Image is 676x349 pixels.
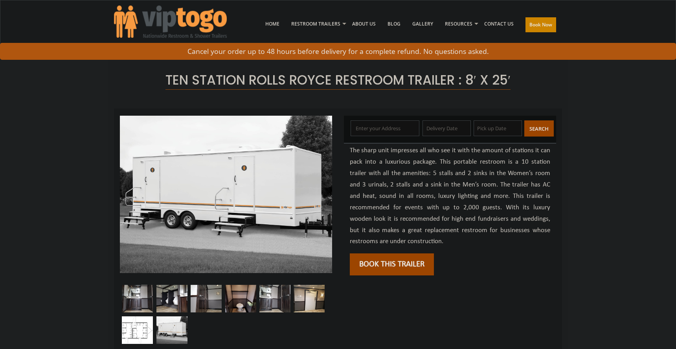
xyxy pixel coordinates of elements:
[350,145,550,247] p: The sharp unit impresses all who see it with the amount of stations it can pack into a luxurious ...
[474,120,522,136] input: Pick up Date
[422,120,471,136] input: Delivery Date
[120,116,332,273] img: A front view of trailer booth with ten restrooms, and two doors with male and female sign on them
[122,285,153,312] img: Inside view of a restroom station with two sinks, one mirror and three doors
[351,120,420,136] input: Enter your Address
[259,4,285,44] a: Home
[346,4,382,44] a: About Us
[382,4,406,44] a: Blog
[525,17,556,32] button: Book Now
[406,4,439,44] a: Gallery
[520,4,562,49] a: Book Now
[156,285,187,312] img: Inside view of Ten Station Rolls Royce with three Urinals
[225,285,256,312] img: Inside view of Ten Station Rolls Royce with one stall
[191,285,222,312] img: Ten Station Rolls Royce inside doors
[524,120,554,137] button: Search
[350,253,434,275] button: Book this trailer
[156,316,187,344] img: A front view of trailer booth with ten restrooms, and two doors with male and female sign on them
[165,71,511,90] span: Ten Station Rolls Royce Restroom Trailer : 8′ x 25′
[478,4,520,44] a: Contact Us
[294,285,325,312] img: Ten Station Rolls Royce Interior with wall lamp and door
[439,4,478,44] a: Resources
[122,316,153,344] img: Floor Plan of 10 station restroom with sink and toilet
[114,6,227,38] img: VIPTOGO
[285,4,346,44] a: Restroom Trailers
[259,285,290,312] img: Inside view of Ten Station Rolls Royce Sinks and Mirror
